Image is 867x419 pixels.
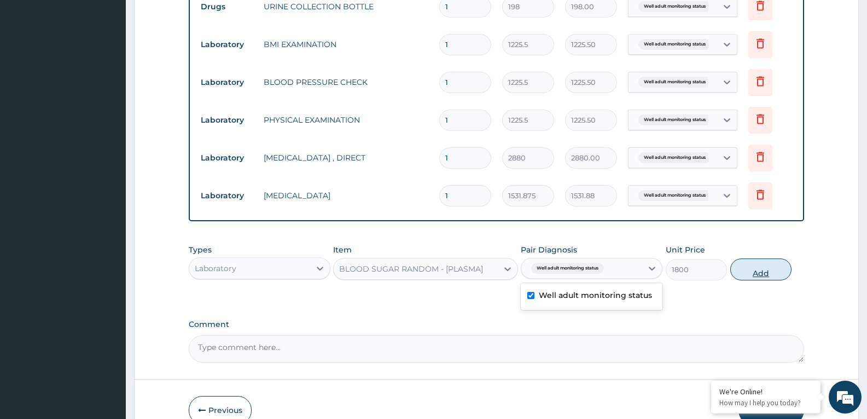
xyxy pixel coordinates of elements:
[638,1,711,12] span: Well adult monitoring status
[20,55,44,82] img: d_794563401_company_1708531726252_794563401
[638,77,711,88] span: Well adult monitoring status
[638,152,711,163] span: Well adult monitoring status
[195,72,258,93] td: Laboratory
[521,244,577,255] label: Pair Diagnosis
[719,387,812,397] div: We're Online!
[531,263,604,274] span: Well adult monitoring status
[638,39,711,50] span: Well adult monitoring status
[258,71,434,93] td: BLOOD PRESSURE CHECK
[57,61,184,76] div: Chat with us now
[719,398,812,407] p: How may I help you today?
[258,185,434,206] td: [MEDICAL_DATA]
[195,110,258,130] td: Laboratory
[5,299,208,337] textarea: Type your message and hit 'Enter'
[63,138,151,249] span: We're online!
[638,114,711,125] span: Well adult monitoring status
[189,320,804,329] label: Comment
[339,263,483,274] div: BLOOD SUGAR RANDOM - [PLASMA]
[258,33,434,55] td: BMI EXAMINATION
[666,244,705,255] label: Unit Price
[258,147,434,169] td: [MEDICAL_DATA] , DIRECT
[195,186,258,206] td: Laboratory
[179,5,206,32] div: Minimize live chat window
[258,109,434,131] td: PHYSICAL EXAMINATION
[189,245,212,255] label: Types
[638,190,711,201] span: Well adult monitoring status
[539,290,652,301] label: Well adult monitoring status
[195,148,258,168] td: Laboratory
[730,259,792,280] button: Add
[195,35,258,55] td: Laboratory
[195,263,236,274] div: Laboratory
[333,244,352,255] label: Item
